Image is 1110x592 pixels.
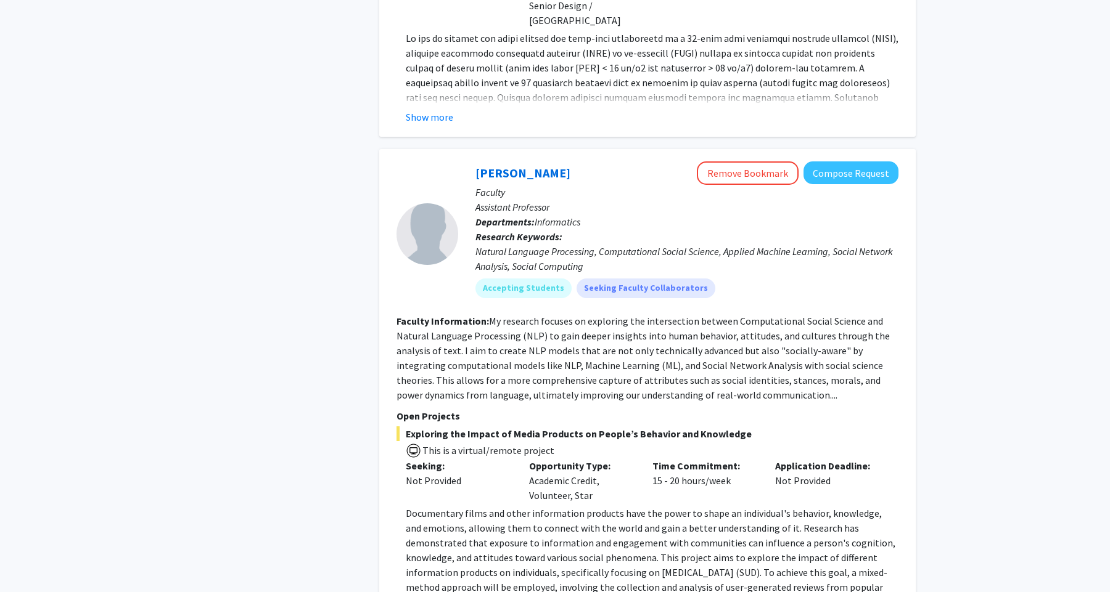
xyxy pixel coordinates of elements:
[406,110,453,124] button: Show more
[406,31,898,193] p: Lo ips do sitamet con adipi elitsed doe temp-inci utlaboreetd ma a 32-enim admi veniamqui nostrud...
[643,458,767,503] div: 15 - 20 hours/week
[804,161,898,184] button: Compose Request to Shadi Rezapour
[766,458,889,503] div: Not Provided
[9,537,52,583] iframe: Chat
[397,315,489,327] b: Faculty Information:
[577,278,715,298] mat-chip: Seeking Faculty Collaborators
[475,278,572,298] mat-chip: Accepting Students
[475,230,562,243] b: Research Keywords:
[775,458,880,473] p: Application Deadline:
[397,426,898,441] span: Exploring the Impact of Media Products on People’s Behavior and Knowledge
[406,458,511,473] p: Seeking:
[475,244,898,274] div: Natural Language Processing, Computational Social Science, Applied Machine Learning, Social Netwo...
[397,315,890,401] fg-read-more: My research focuses on exploring the intersection between Computational Social Science and Natura...
[421,444,554,456] span: This is a virtual/remote project
[475,165,570,180] a: [PERSON_NAME]
[475,216,535,228] b: Departments:
[697,161,799,185] button: Remove Bookmark
[475,200,898,214] p: Assistant Professor
[652,458,757,473] p: Time Commitment:
[397,408,898,423] p: Open Projects
[520,458,643,503] div: Academic Credit, Volunteer, Star
[406,473,511,488] div: Not Provided
[529,458,634,473] p: Opportunity Type:
[535,216,580,228] span: Informatics
[475,185,898,200] p: Faculty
